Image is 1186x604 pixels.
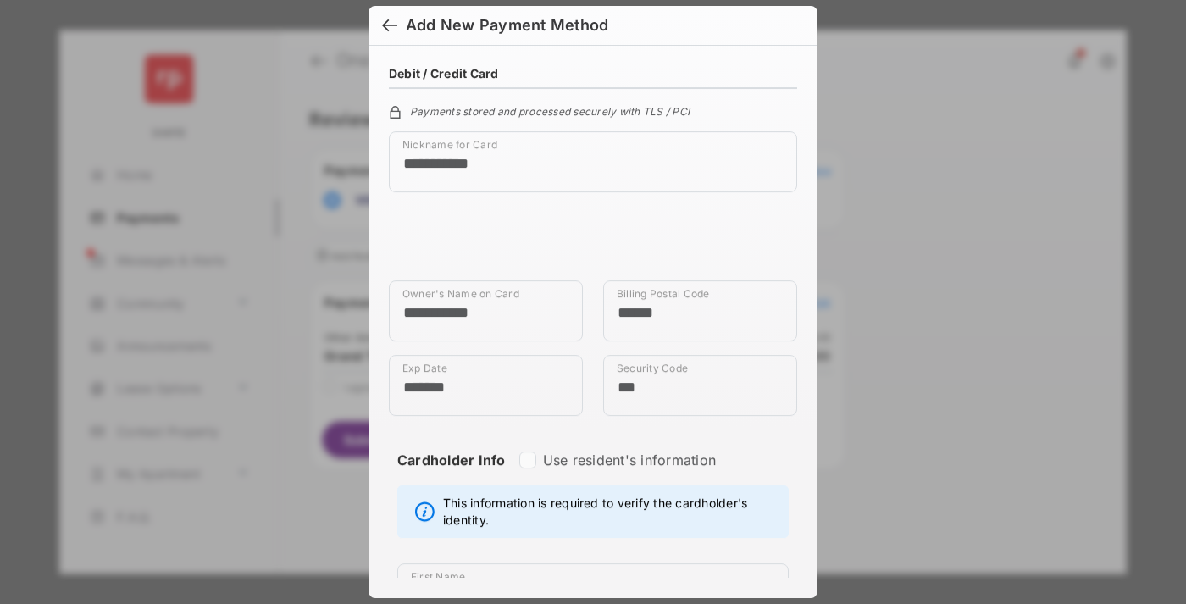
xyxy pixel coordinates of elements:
div: Add New Payment Method [406,16,608,35]
iframe: Credit card field [389,206,797,280]
label: Use resident's information [543,452,716,468]
h4: Debit / Credit Card [389,66,499,80]
span: This information is required to verify the cardholder's identity. [443,495,779,529]
div: Payments stored and processed securely with TLS / PCI [389,103,797,118]
strong: Cardholder Info [397,452,506,499]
